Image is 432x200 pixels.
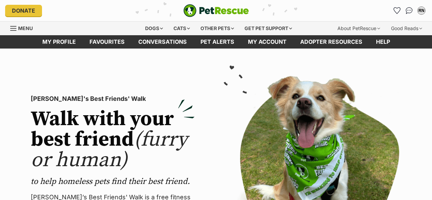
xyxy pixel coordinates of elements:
[406,7,413,14] img: chat-41dd97257d64d25036548639549fe6c8038ab92f7586957e7f3b1b290dea8141.svg
[140,22,168,35] div: Dogs
[169,22,195,35] div: Cats
[31,109,195,171] h2: Walk with your best friend
[194,35,241,49] a: Pet alerts
[416,5,427,16] button: My account
[333,22,385,35] div: About PetRescue
[31,127,187,173] span: (furry or human)
[418,7,425,14] div: RN
[18,25,33,31] span: Menu
[293,35,369,49] a: Adopter resources
[10,22,38,34] a: Menu
[5,5,42,16] a: Donate
[83,35,131,49] a: Favourites
[240,22,297,35] div: Get pet support
[131,35,194,49] a: conversations
[241,35,293,49] a: My account
[404,5,415,16] a: Conversations
[369,35,397,49] a: Help
[183,4,249,17] img: logo-e224e6f780fb5917bec1dbf3a21bbac754714ae5b6737aabdf751b685950b380.svg
[31,94,195,104] p: [PERSON_NAME]'s Best Friends' Walk
[196,22,239,35] div: Other pets
[391,5,427,16] ul: Account quick links
[386,22,427,35] div: Good Reads
[183,4,249,17] a: PetRescue
[391,5,402,16] a: Favourites
[31,176,195,187] p: to help homeless pets find their best friend.
[36,35,83,49] a: My profile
